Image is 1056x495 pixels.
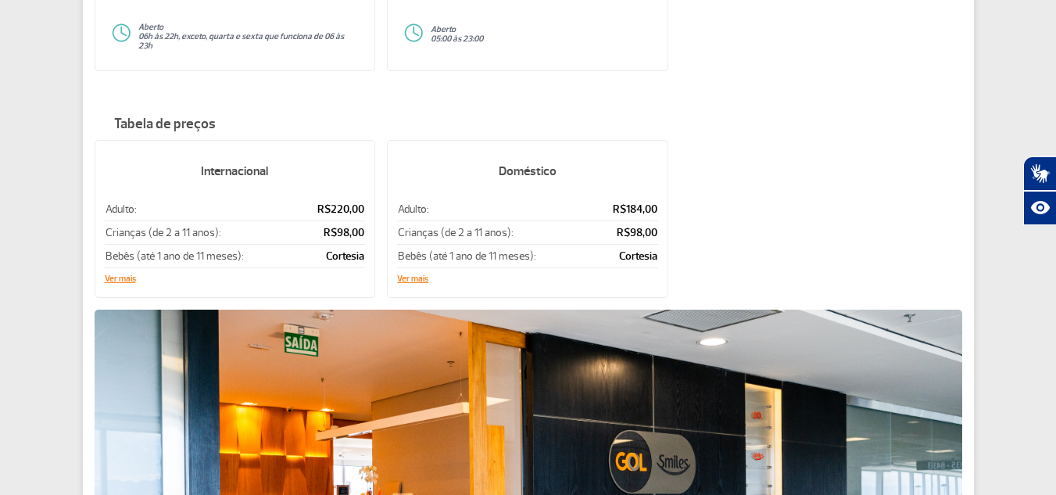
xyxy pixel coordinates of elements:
button: Ver mais [397,274,428,284]
p: Adulto: [398,202,592,217]
h5: Doméstico [397,151,658,192]
div: Plugin de acessibilidade da Hand Talk. [1023,156,1056,225]
h4: Tabela de preços [95,117,962,132]
strong: Aberto [431,24,456,34]
p: Cortesia [299,249,365,264]
p: R$220,00 [299,202,365,217]
p: R$98,00 [299,225,365,240]
p: 06h às 22h, exceto, quarta e sexta que funciona de 06 às 23h [138,32,360,51]
p: R$184,00 [595,202,658,217]
p: R$98,00 [595,225,658,240]
button: Ver mais [105,274,136,284]
button: Abrir tradutor de língua de sinais. [1023,156,1056,191]
p: Crianças (de 2 a 11 anos): [398,225,592,240]
p: Crianças (de 2 a 11 anos): [106,225,298,240]
p: 05:00 às 23:00 [431,34,652,44]
p: Adulto: [106,202,298,217]
p: Bebês (até 1 ano de 11 meses): [398,249,592,264]
strong: Aberto [138,22,163,32]
p: Bebês (até 1 ano de 11 meses): [106,249,298,264]
h5: Internacional [105,151,366,192]
p: Cortesia [595,249,658,264]
button: Abrir recursos assistivos. [1023,191,1056,225]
